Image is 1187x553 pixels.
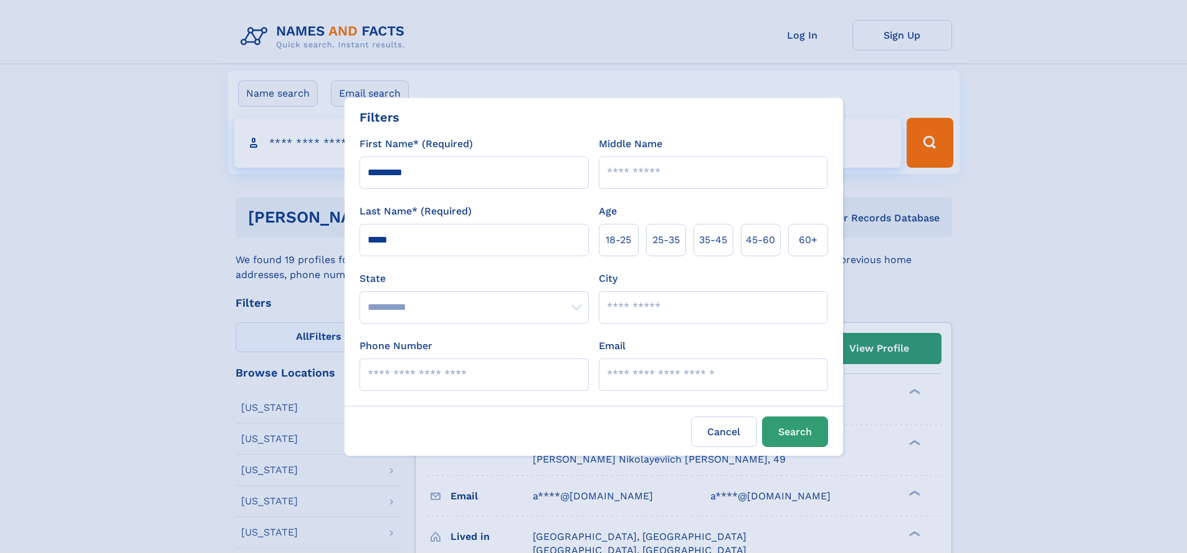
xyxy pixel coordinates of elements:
label: Last Name* (Required) [360,204,472,219]
button: Search [762,416,828,447]
label: Age [599,204,617,219]
span: 25‑35 [652,233,680,248]
label: City [599,271,617,286]
span: 18‑25 [606,233,631,248]
span: 60+ [799,233,818,248]
label: Phone Number [360,339,432,353]
label: Middle Name [599,137,662,151]
label: State [360,271,589,286]
label: Cancel [691,416,757,447]
div: Filters [360,108,399,127]
span: 35‑45 [699,233,727,248]
label: First Name* (Required) [360,137,473,151]
span: 45‑60 [746,233,775,248]
label: Email [599,339,626,353]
